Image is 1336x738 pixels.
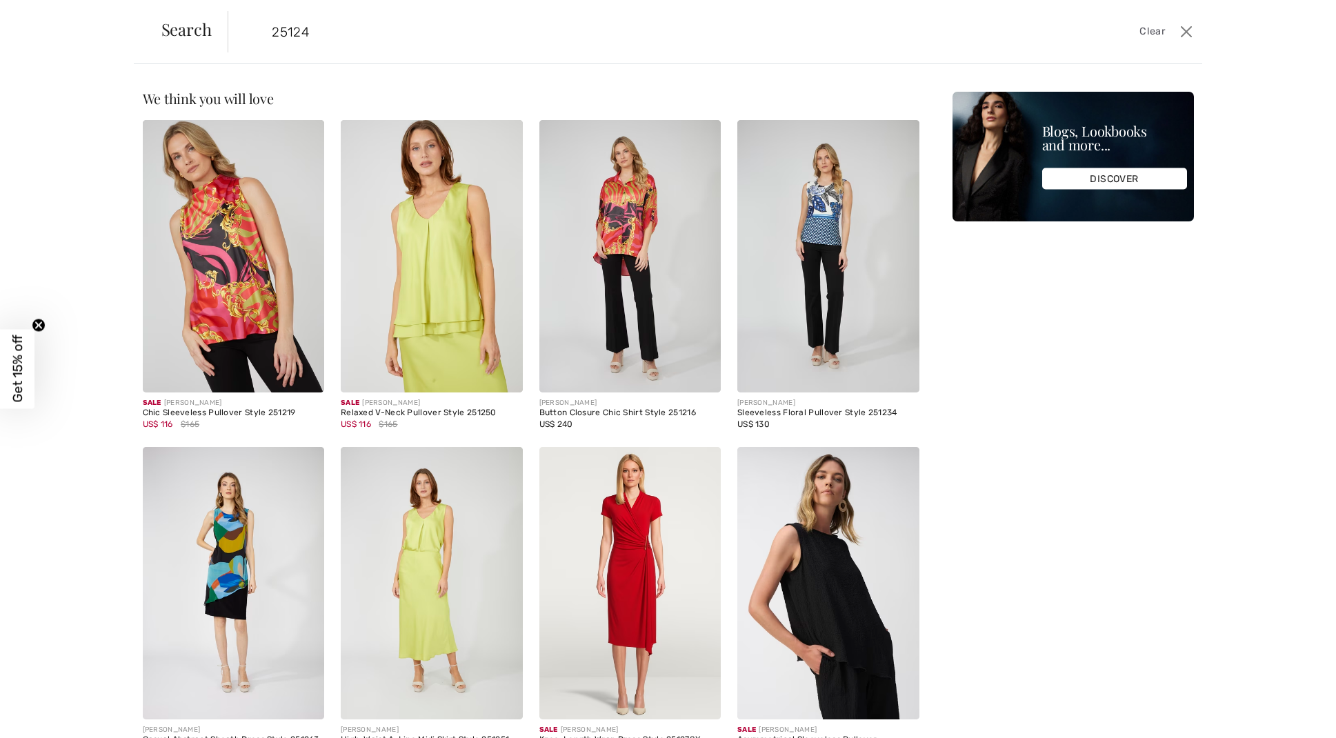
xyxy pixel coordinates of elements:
img: Sleeveless Floral Pullover Style 251234. Blue/Off White [737,120,919,392]
img: Knee-Length Wrap Dress Style 251278X. Radiant red [539,447,721,719]
div: [PERSON_NAME] [143,725,325,735]
div: [PERSON_NAME] [737,725,919,735]
span: Sale [539,726,558,734]
span: We think you will love [143,89,274,108]
div: Sleeveless Floral Pullover Style 251234 [737,408,919,418]
input: TYPE TO SEARCH [261,11,947,52]
div: Button Closure Chic Shirt Style 251216 [539,408,721,418]
img: Chic Sleeveless Pullover Style 251219. Pink/red [143,120,325,392]
img: Button Closure Chic Shirt Style 251216. Pink/red [539,120,721,392]
span: Help [32,10,60,22]
div: Relaxed V-Neck Pullover Style 251250 [341,408,523,418]
div: [PERSON_NAME] [341,398,523,408]
span: US$ 116 [143,419,173,429]
span: $165 [181,418,199,430]
span: Sale [737,726,756,734]
span: US$ 116 [341,419,371,429]
span: Get 15% off [10,335,26,403]
img: Blogs, Lookbooks and more... [953,92,1194,221]
span: Search [161,21,212,37]
span: Sale [341,399,359,407]
div: [PERSON_NAME] [539,398,721,408]
div: Chic Sleeveless Pullover Style 251219 [143,408,325,418]
span: US$ 130 [737,419,770,429]
button: Close teaser [32,319,46,332]
img: Asymmetrical Sleeveless Pullover Style 251228. Black [737,447,919,719]
img: Casual Abstract Sheath Dress Style 251263. Black/Multi [143,447,325,719]
span: $165 [379,418,397,430]
div: [PERSON_NAME] [737,398,919,408]
span: Sale [143,399,161,407]
div: Blogs, Lookbooks and more... [1042,124,1187,152]
div: DISCOVER [1042,168,1187,190]
span: Clear [1139,24,1165,39]
span: US$ 240 [539,419,573,429]
div: [PERSON_NAME] [539,725,721,735]
div: [PERSON_NAME] [341,725,523,735]
button: Close [1176,21,1197,43]
img: High-Waist A-Line Midi Skirt Style 251251. Kiwi [341,447,523,719]
img: Relaxed V-Neck Pullover Style 251250. Kiwi [341,120,523,392]
div: [PERSON_NAME] [143,398,325,408]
